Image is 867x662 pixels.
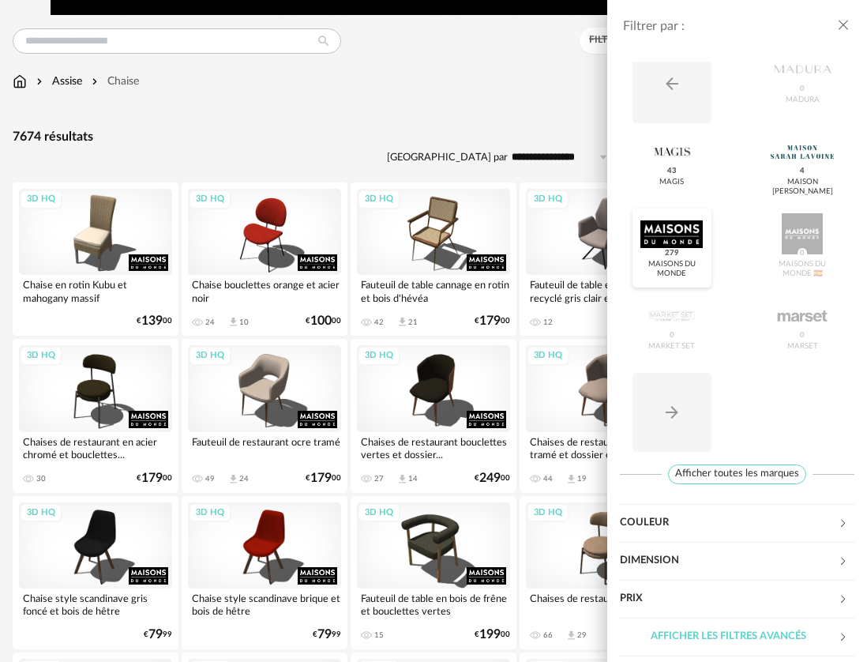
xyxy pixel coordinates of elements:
div: Couleur [620,504,838,542]
div: Afficher les filtres avancés [620,619,854,656]
div: Magis [659,178,684,187]
div: Dimension [620,542,838,580]
div: Prix [620,581,854,619]
span: Arrow Left icon [662,78,681,88]
div: Maison [PERSON_NAME] [768,178,837,196]
div: Dimension [620,543,854,581]
span: 4 [798,166,807,177]
div: Filtrer par : [623,18,835,35]
div: Couleur [620,505,854,543]
div: Afficher les filtres avancés [620,618,838,656]
span: 43 [665,166,679,177]
span: 279 [662,248,681,259]
div: Maisons du Monde [637,260,707,278]
span: Arrow Right icon [662,407,681,417]
span: Afficher toutes les marques [668,465,806,484]
button: Arrow Right icon [632,373,711,452]
button: close drawer [835,16,851,36]
button: Arrow Left icon [632,44,711,123]
div: Prix [620,580,838,618]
